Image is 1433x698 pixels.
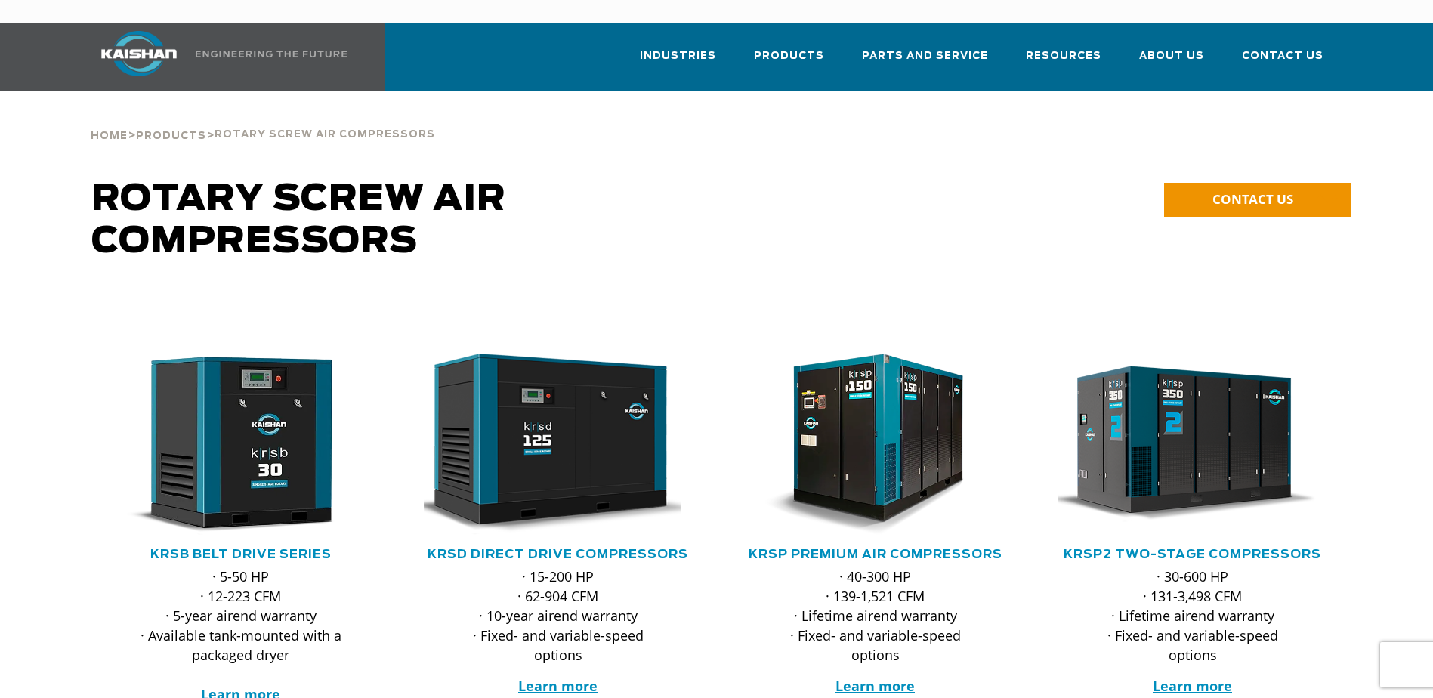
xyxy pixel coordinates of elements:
[82,23,350,91] a: Kaishan USA
[454,567,662,665] p: · 15-200 HP · 62-904 CFM · 10-year airend warranty · Fixed- and variable-speed options
[1058,354,1327,535] div: krsp350
[1089,567,1297,665] p: · 30-600 HP · 131-3,498 CFM · Lifetime airend warranty · Fixed- and variable-speed options
[1139,36,1204,88] a: About Us
[82,31,196,76] img: kaishan logo
[412,354,681,535] img: krsd125
[862,36,988,88] a: Parts and Service
[749,548,1002,561] a: KRSP Premium Air Compressors
[107,354,375,535] div: krsb30
[91,128,128,142] a: Home
[862,48,988,65] span: Parts and Service
[730,354,999,535] img: krsp150
[1242,36,1323,88] a: Contact Us
[835,677,915,695] a: Learn more
[1064,548,1321,561] a: KRSP2 Two-Stage Compressors
[754,48,824,65] span: Products
[150,548,332,561] a: KRSB Belt Drive Series
[640,36,716,88] a: Industries
[136,131,206,141] span: Products
[754,36,824,88] a: Products
[771,567,980,665] p: · 40-300 HP · 139-1,521 CFM · Lifetime airend warranty · Fixed- and variable-speed options
[91,181,506,260] span: Rotary Screw Air Compressors
[1026,36,1101,88] a: Resources
[640,48,716,65] span: Industries
[91,131,128,141] span: Home
[196,51,347,57] img: Engineering the future
[1026,48,1101,65] span: Resources
[428,548,688,561] a: KRSD Direct Drive Compressors
[1212,190,1293,208] span: CONTACT US
[136,128,206,142] a: Products
[518,677,598,695] a: Learn more
[1047,354,1316,535] img: krsp350
[91,91,435,148] div: > >
[1164,183,1351,217] a: CONTACT US
[215,130,435,140] span: Rotary Screw Air Compressors
[1153,677,1232,695] a: Learn more
[95,354,364,535] img: krsb30
[424,354,693,535] div: krsd125
[1242,48,1323,65] span: Contact Us
[741,354,1010,535] div: krsp150
[1139,48,1204,65] span: About Us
